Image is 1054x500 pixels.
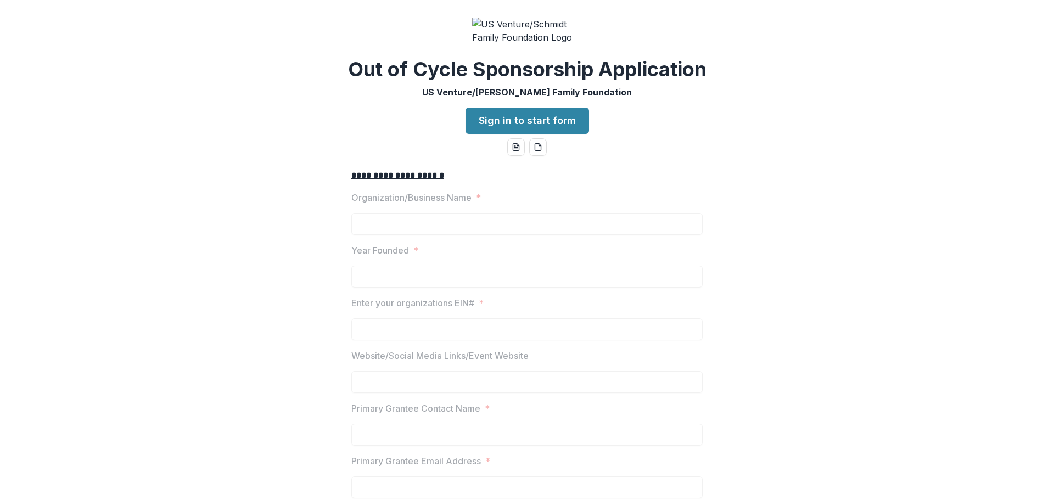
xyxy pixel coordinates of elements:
p: US Venture/[PERSON_NAME] Family Foundation [422,86,632,99]
button: pdf-download [529,138,547,156]
p: Primary Grantee Contact Name [351,402,480,415]
p: Enter your organizations EIN# [351,296,474,310]
a: Sign in to start form [466,108,589,134]
p: Website/Social Media Links/Event Website [351,349,529,362]
p: Organization/Business Name [351,191,472,204]
p: Year Founded [351,244,409,257]
img: US Venture/Schmidt Family Foundation Logo [472,18,582,44]
button: word-download [507,138,525,156]
p: Primary Grantee Email Address [351,454,481,468]
h2: Out of Cycle Sponsorship Application [348,58,707,81]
